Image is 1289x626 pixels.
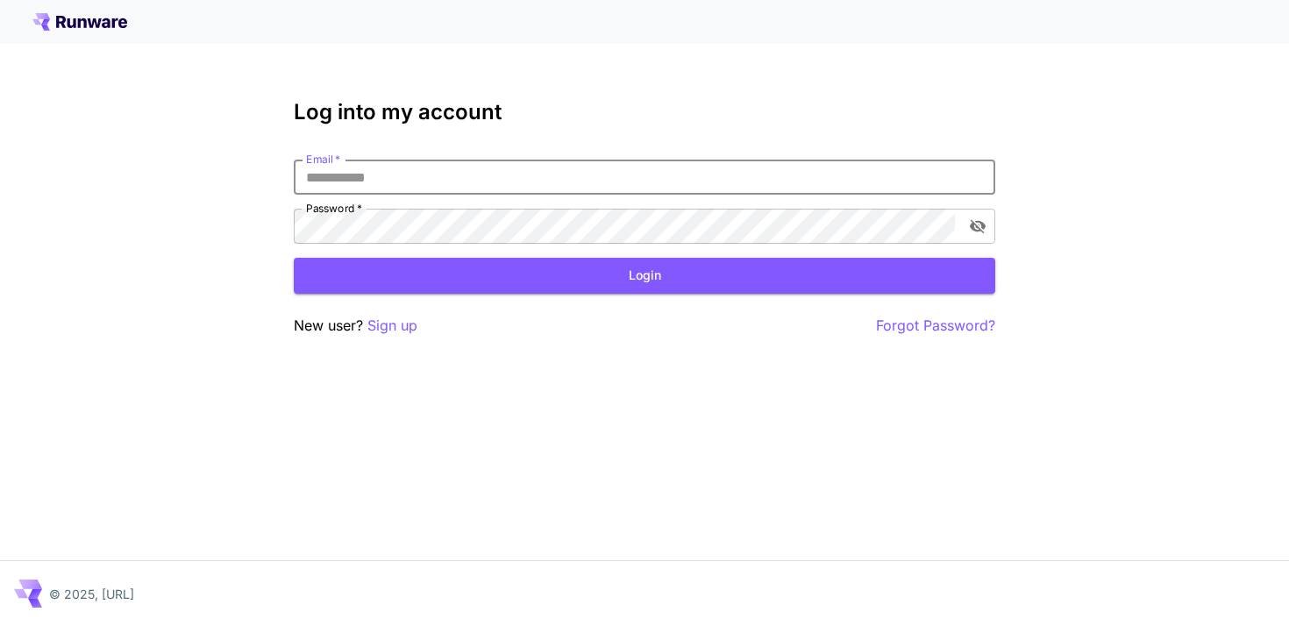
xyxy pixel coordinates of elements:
p: © 2025, [URL] [49,585,134,603]
button: Sign up [367,315,417,337]
p: New user? [294,315,417,337]
button: Login [294,258,995,294]
button: toggle password visibility [962,210,993,242]
button: Forgot Password? [876,315,995,337]
label: Password [306,201,362,216]
h3: Log into my account [294,100,995,124]
label: Email [306,152,340,167]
